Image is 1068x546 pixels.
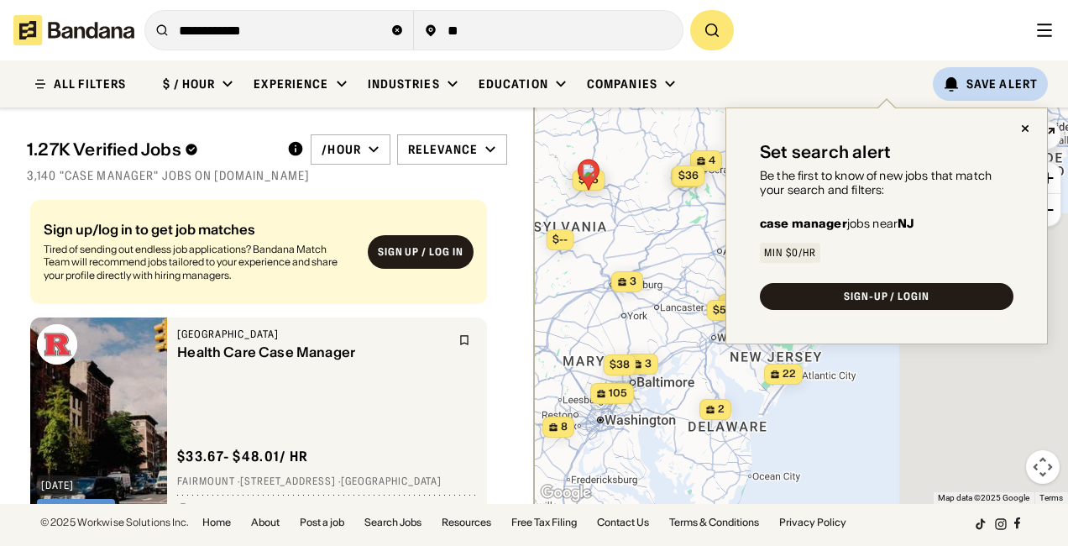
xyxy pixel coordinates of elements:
span: $-- [552,233,568,245]
span: 3 [630,275,636,289]
div: Tired of sending out endless job applications? Bandana Match Team will recommend jobs tailored to... [44,243,354,282]
a: Terms (opens in new tab) [1039,493,1063,502]
img: Rutgers University logo [37,324,77,365]
div: grid [27,193,507,504]
span: Map data ©2025 Google [938,493,1029,502]
a: Privacy Policy [779,517,846,528]
a: Home [202,517,231,528]
span: $56 [713,303,733,316]
b: NJ [898,216,914,231]
a: Open this area in Google Maps (opens a new window) [538,482,594,504]
div: Be the first to know of new jobs that match your search and filters: [760,169,1013,197]
a: Post a job [300,517,344,528]
div: Relevance [408,142,478,157]
a: Free Tax Filing [511,517,577,528]
div: [DATE] [41,480,74,491]
div: Companies [587,76,657,92]
a: Search Jobs [364,517,421,528]
div: Sign up / Log in [378,246,463,260]
div: /hour [322,142,361,157]
div: Sign up/log in to get job matches [44,223,354,236]
a: Terms & Conditions [669,517,759,528]
div: 1.27K Verified Jobs [27,139,274,160]
button: Map camera controls [1026,450,1060,484]
div: Industries [368,76,440,92]
b: case manager [760,216,847,231]
span: $36 [678,169,699,181]
div: Set search alert [760,142,891,162]
div: $ / hour [163,76,215,92]
div: © 2025 Workwise Solutions Inc. [40,517,189,528]
div: [GEOGRAPHIC_DATA] [177,328,448,341]
img: Google [538,482,594,504]
span: 2 [718,402,725,417]
div: ALL FILTERS [54,78,126,90]
div: 3,140 "case manager" jobs on [DOMAIN_NAME] [27,168,507,183]
div: Education [479,76,548,92]
div: jobs near [760,218,914,229]
a: About [251,517,280,528]
a: Contact Us [597,517,649,528]
span: 22 [783,367,796,381]
div: Min $0/hr [764,248,816,258]
span: 8 [561,420,568,434]
div: $ 33.67 - $48.01 / hr [177,448,308,465]
div: Health Care Case Manager [177,344,448,360]
a: Resources [442,517,491,528]
div: Fairmount · [STREET_ADDRESS] · [GEOGRAPHIC_DATA] [177,475,477,489]
span: 3 [645,357,652,371]
div: SIGN-UP / LOGIN [844,291,929,302]
span: 105 [609,386,627,401]
div: Experience [254,76,328,92]
span: 4 [709,154,715,168]
img: Bandana logotype [13,15,134,45]
div: Full-time [248,503,299,517]
span: $38 [610,358,630,370]
div: Save Alert [966,76,1038,92]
